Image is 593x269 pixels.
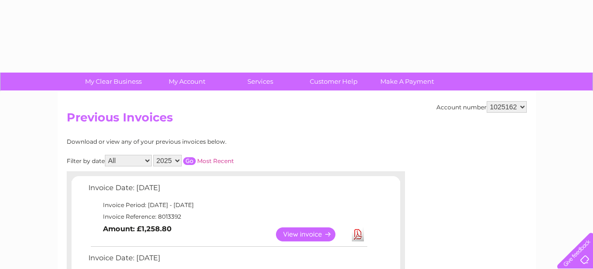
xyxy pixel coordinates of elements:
[147,73,227,90] a: My Account
[73,73,153,90] a: My Clear Business
[86,211,369,223] td: Invoice Reference: 8013392
[294,73,374,90] a: Customer Help
[86,181,369,199] td: Invoice Date: [DATE]
[67,111,527,129] h2: Previous Invoices
[67,155,320,166] div: Filter by date
[86,199,369,211] td: Invoice Period: [DATE] - [DATE]
[436,101,527,113] div: Account number
[67,138,320,145] div: Download or view any of your previous invoices below.
[276,227,347,241] a: View
[352,227,364,241] a: Download
[220,73,300,90] a: Services
[103,224,172,233] b: Amount: £1,258.80
[197,157,234,164] a: Most Recent
[367,73,447,90] a: Make A Payment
